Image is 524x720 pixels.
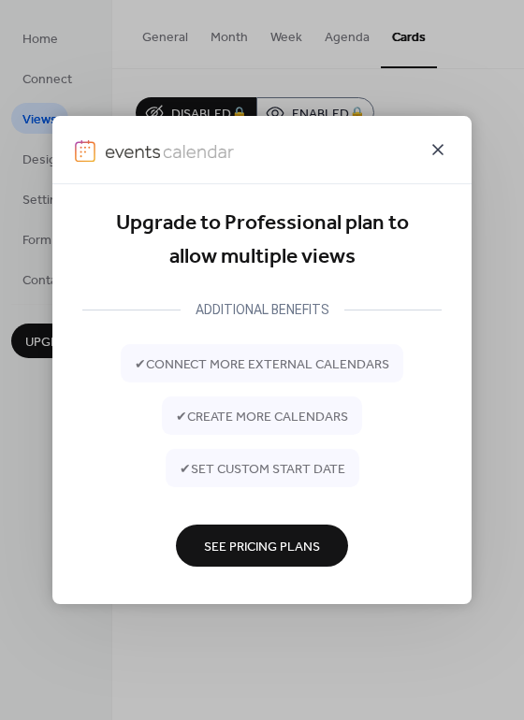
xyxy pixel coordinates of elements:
div: Upgrade to Professional plan to allow multiple views [82,207,442,275]
span: ✔ connect more external calendars [135,354,389,374]
button: See Pricing Plans [176,525,348,567]
span: See Pricing Plans [204,537,320,556]
img: logo-type [105,140,234,163]
span: ✔ create more calendars [176,407,348,426]
span: ✔ set custom start date [180,459,345,479]
div: ADDITIONAL BENEFITS [181,298,344,321]
img: logo-icon [75,140,95,163]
